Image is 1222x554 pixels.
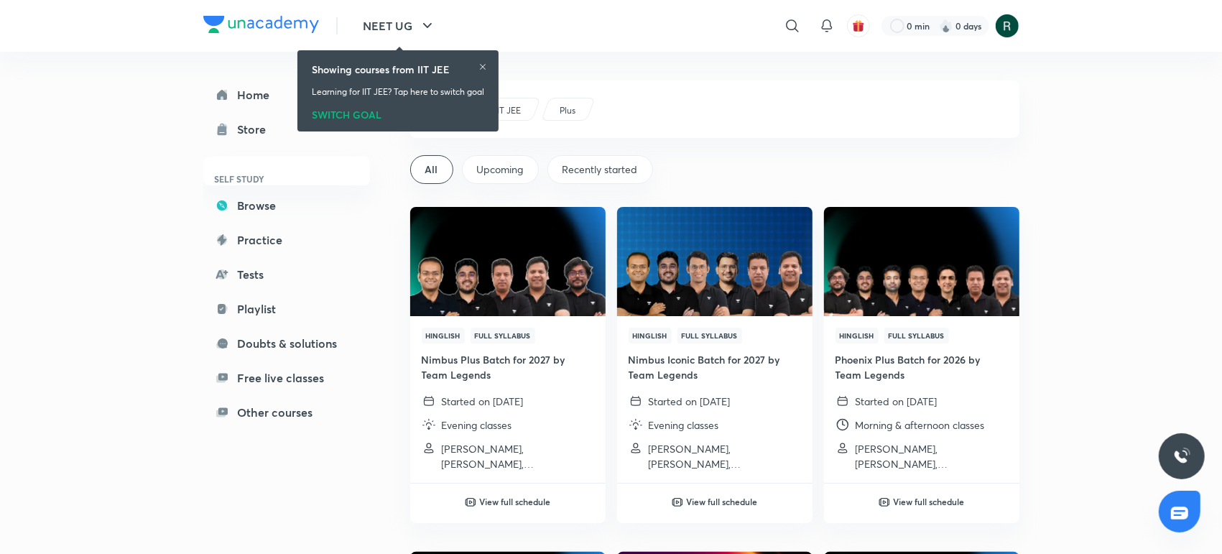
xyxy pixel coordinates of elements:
[425,162,438,177] span: All
[312,62,450,77] h6: Showing courses from IIT JEE
[355,11,445,40] button: NEET UG
[939,19,953,33] img: streak
[471,328,535,343] span: Full Syllabus
[836,328,879,343] span: Hinglish
[629,328,672,343] span: Hinglish
[442,441,594,471] p: Vineet Loomba, Brijesh Jindal, Pankaj Singh and 2 more
[615,206,814,317] img: Thumbnail
[492,104,523,117] a: IIT JEE
[649,394,731,409] p: Started on [DATE]
[312,86,484,98] p: Learning for IIT JEE? Tap here to switch goal
[410,207,606,483] a: ThumbnailHinglishFull SyllabusNimbus Plus Batch for 2027 by Team LegendsStarted on [DATE]Evening ...
[884,328,949,343] span: Full Syllabus
[479,495,550,508] h6: View full schedule
[312,104,484,120] div: SWITCH GOAL
[422,352,594,382] h4: Nimbus Plus Batch for 2027 by Team Legends
[686,495,757,508] h6: View full schedule
[203,16,319,33] img: Company Logo
[822,206,1021,317] img: Thumbnail
[557,104,578,117] a: Plus
[422,328,465,343] span: Hinglish
[1173,448,1190,465] img: ttu
[203,16,319,37] a: Company Logo
[203,364,370,392] a: Free live classes
[465,497,476,508] img: play
[677,328,742,343] span: Full Syllabus
[856,417,985,433] p: Morning & afternoon classes
[442,394,524,409] p: Started on [DATE]
[836,352,1008,382] h4: Phoenix Plus Batch for 2026 by Team Legends
[856,441,1008,471] p: Vineet Loomba, Brijesh Jindal, Pankaj Singh and 3 more
[824,207,1019,483] a: ThumbnailHinglishFull SyllabusPhoenix Plus Batch for 2026 by Team LegendsStarted on [DATE]Morning...
[203,167,370,191] h6: SELF STUDY
[203,295,370,323] a: Playlist
[672,497,683,508] img: play
[649,417,719,433] p: Evening classes
[649,441,801,471] p: Vineet Loomba, Brijesh Jindal, Piyush Maheshwari and 4 more
[560,104,575,117] p: Plus
[629,352,801,382] h4: Nimbus Iconic Batch for 2027 by Team Legends
[893,495,964,508] h6: View full schedule
[238,121,275,138] div: Store
[408,206,607,317] img: Thumbnail
[495,104,521,117] p: IIT JEE
[617,207,813,483] a: ThumbnailHinglishFull SyllabusNimbus Iconic Batch for 2027 by Team LegendsStarted on [DATE]Evenin...
[879,497,890,508] img: play
[203,80,370,109] a: Home
[995,14,1019,38] img: Khushi Gupta
[203,260,370,289] a: Tests
[203,329,370,358] a: Doubts & solutions
[203,115,370,144] a: Store
[852,19,865,32] img: avatar
[563,162,638,177] span: Recently started
[856,394,938,409] p: Started on [DATE]
[203,226,370,254] a: Practice
[203,191,370,220] a: Browse
[847,14,870,37] button: avatar
[477,162,524,177] span: Upcoming
[203,398,370,427] a: Other courses
[442,417,512,433] p: Evening classes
